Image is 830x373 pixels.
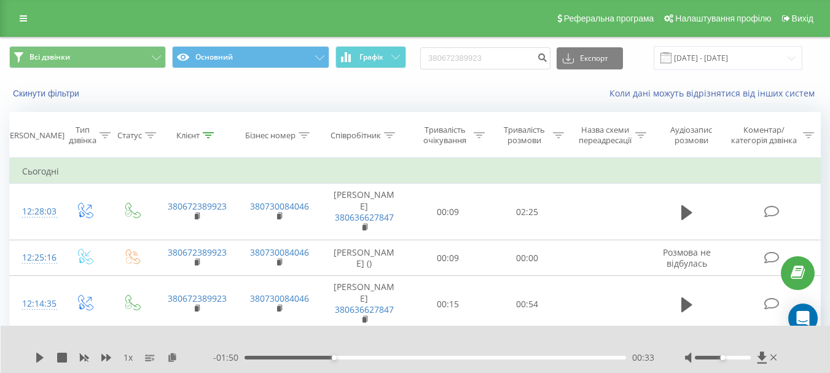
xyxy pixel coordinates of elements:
[320,240,409,276] td: [PERSON_NAME] ()
[10,159,821,184] td: Сьогодні
[123,351,133,364] span: 1 x
[250,200,309,212] a: 380730084046
[728,125,800,146] div: Коментар/категорія дзвінка
[488,184,567,240] td: 02:25
[409,184,488,240] td: 00:09
[9,46,166,68] button: Всі дзвінки
[22,292,48,316] div: 12:14:35
[499,125,550,146] div: Тривалість розмови
[332,355,337,360] div: Accessibility label
[578,125,632,146] div: Назва схеми переадресації
[488,276,567,332] td: 00:54
[335,211,394,223] a: 380636627847
[172,46,329,68] button: Основний
[792,14,813,23] span: Вихід
[788,304,818,333] div: Open Intercom Messenger
[69,125,96,146] div: Тип дзвінка
[609,87,821,99] a: Коли дані можуть відрізнятися вiд інших систем
[488,240,567,276] td: 00:00
[331,130,381,141] div: Співробітник
[660,125,722,146] div: Аудіозапис розмови
[22,200,48,224] div: 12:28:03
[250,246,309,258] a: 380730084046
[359,53,383,61] span: Графік
[557,47,623,69] button: Експорт
[335,304,394,315] a: 380636627847
[22,246,48,270] div: 12:25:16
[2,130,65,141] div: [PERSON_NAME]
[250,293,309,304] a: 380730084046
[720,355,725,360] div: Accessibility label
[9,88,85,99] button: Скинути фільтри
[168,246,227,258] a: 380672389923
[420,47,550,69] input: Пошук за номером
[409,276,488,332] td: 00:15
[320,276,409,332] td: [PERSON_NAME]
[409,240,488,276] td: 00:09
[176,130,200,141] div: Клієнт
[168,200,227,212] a: 380672389923
[335,46,406,68] button: Графік
[632,351,654,364] span: 00:33
[675,14,771,23] span: Налаштування профілю
[564,14,654,23] span: Реферальна програма
[213,351,245,364] span: - 01:50
[168,293,227,304] a: 380672389923
[320,184,409,240] td: [PERSON_NAME]
[117,130,142,141] div: Статус
[420,125,471,146] div: Тривалість очікування
[29,52,70,62] span: Всі дзвінки
[663,246,711,269] span: Розмова не відбулась
[245,130,296,141] div: Бізнес номер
